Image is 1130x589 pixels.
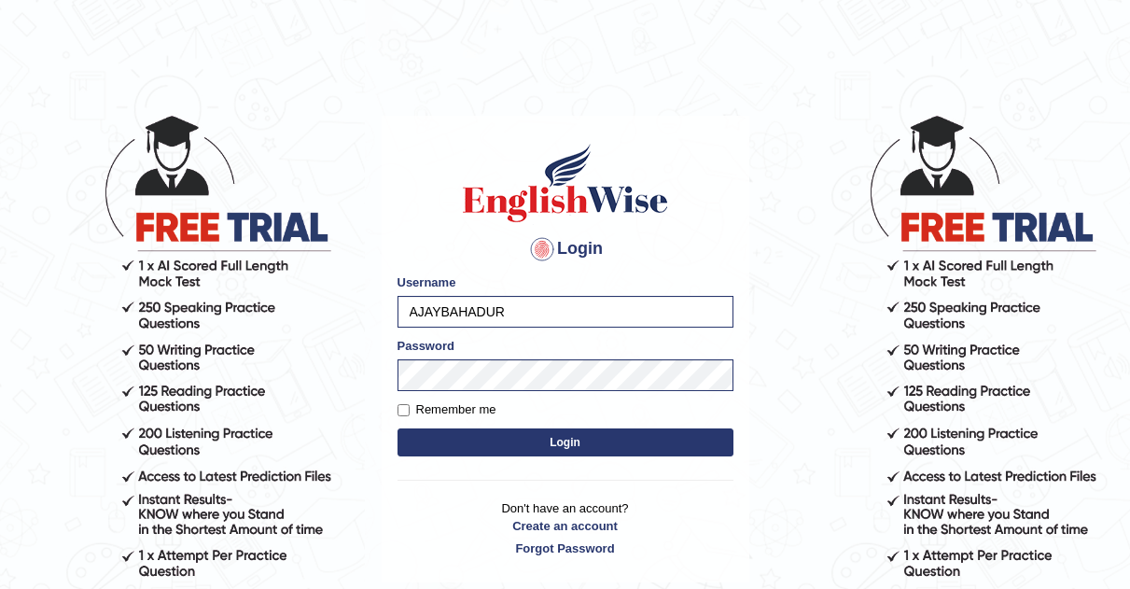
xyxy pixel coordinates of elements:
label: Remember me [398,400,496,419]
button: Login [398,428,733,456]
label: Password [398,337,454,355]
label: Username [398,273,456,291]
h4: Login [398,234,733,264]
p: Don't have an account? [398,499,733,557]
a: Forgot Password [398,540,733,557]
input: Remember me [398,404,410,416]
img: Logo of English Wise sign in for intelligent practice with AI [459,141,672,225]
a: Create an account [398,517,733,535]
